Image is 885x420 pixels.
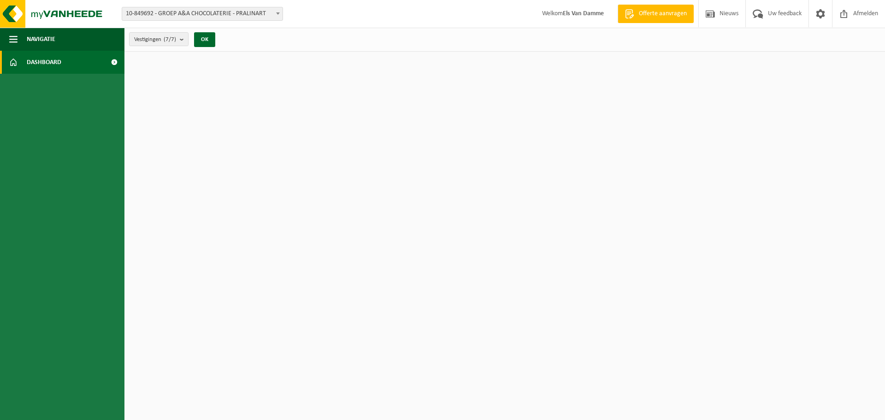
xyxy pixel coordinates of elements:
[618,5,694,23] a: Offerte aanvragen
[563,10,604,17] strong: Els Van Damme
[129,32,189,46] button: Vestigingen(7/7)
[194,32,215,47] button: OK
[27,28,55,51] span: Navigatie
[637,9,689,18] span: Offerte aanvragen
[122,7,283,21] span: 10-849692 - GROEP A&A CHOCOLATERIE - PRALINART
[164,36,176,42] count: (7/7)
[122,7,283,20] span: 10-849692 - GROEP A&A CHOCOLATERIE - PRALINART
[134,33,176,47] span: Vestigingen
[27,51,61,74] span: Dashboard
